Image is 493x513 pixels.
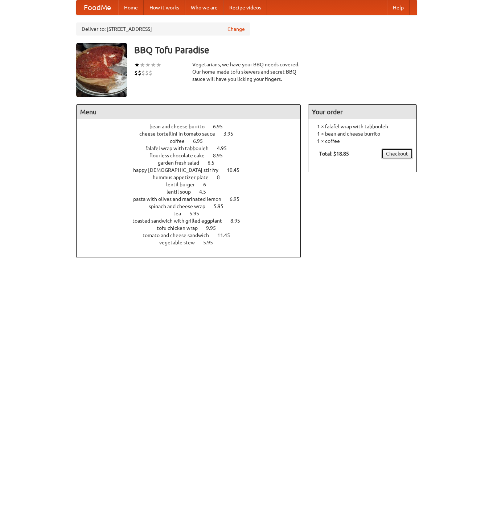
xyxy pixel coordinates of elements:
[185,0,223,15] a: Who we are
[77,105,301,119] h4: Menu
[153,174,233,180] a: hummus appetizer plate 8
[149,153,212,158] span: flourless chocolate cake
[227,25,245,33] a: Change
[193,138,210,144] span: 6.95
[134,69,138,77] li: $
[145,145,240,151] a: falafel wrap with tabbouleh 4.95
[149,124,212,129] span: bean and cheese burrito
[140,61,145,69] li: ★
[217,145,234,151] span: 4.95
[166,182,202,187] span: lentil burger
[158,160,228,166] a: garden fresh salad 6.5
[138,69,141,77] li: $
[149,124,236,129] a: bean and cheese burrito 6.95
[203,240,220,245] span: 5.95
[145,69,149,77] li: $
[213,153,230,158] span: 8.95
[134,61,140,69] li: ★
[151,61,156,69] li: ★
[223,0,267,15] a: Recipe videos
[158,160,206,166] span: garden fresh salad
[157,225,205,231] span: tofu chicken wrap
[118,0,144,15] a: Home
[134,43,417,57] h3: BBQ Tofu Paradise
[208,160,222,166] span: 6.5
[189,211,206,216] span: 5.95
[149,153,236,158] a: flourless chocolate cake 8.95
[76,22,250,36] div: Deliver to: [STREET_ADDRESS]
[217,232,237,238] span: 11.45
[308,105,416,119] h4: Your order
[145,145,216,151] span: falafel wrap with tabbouleh
[167,189,219,195] a: lentil soup 4.5
[203,182,213,187] span: 6
[217,174,227,180] span: 8
[159,240,226,245] a: vegetable stew 5.95
[133,167,253,173] a: happy [DEMOGRAPHIC_DATA] stir fry 10.45
[312,137,413,145] li: 1 × coffee
[199,189,213,195] span: 4.5
[141,69,145,77] li: $
[213,124,230,129] span: 6.95
[139,131,222,137] span: cheese tortellini in tomato sauce
[133,167,226,173] span: happy [DEMOGRAPHIC_DATA] stir fry
[173,211,213,216] a: tea 5.95
[387,0,410,15] a: Help
[206,225,223,231] span: 9.95
[157,225,229,231] a: tofu chicken wrap 9.95
[133,196,253,202] a: pasta with olives and marinated lemon 6.95
[381,148,413,159] a: Checkout
[143,232,216,238] span: tomato and cheese sandwich
[149,203,213,209] span: spinach and cheese wrap
[170,138,216,144] a: coffee 6.95
[132,218,229,224] span: toasted sandwich with grilled eggplant
[312,123,413,130] li: 1 × falafel wrap with tabbouleh
[312,130,413,137] li: 1 × bean and cheese burrito
[223,131,241,137] span: 3.95
[192,61,301,83] div: Vegetarians, we have your BBQ needs covered. Our home-made tofu skewers and secret BBQ sauce will...
[166,182,219,187] a: lentil burger 6
[156,61,161,69] li: ★
[227,167,247,173] span: 10.45
[132,218,254,224] a: toasted sandwich with grilled eggplant 8.95
[170,138,192,144] span: coffee
[143,232,243,238] a: tomato and cheese sandwich 11.45
[159,240,202,245] span: vegetable stew
[230,196,247,202] span: 6.95
[144,0,185,15] a: How it works
[167,189,198,195] span: lentil soup
[173,211,188,216] span: tea
[77,0,118,15] a: FoodMe
[139,131,247,137] a: cheese tortellini in tomato sauce 3.95
[76,43,127,97] img: angular.jpg
[145,61,151,69] li: ★
[230,218,247,224] span: 8.95
[133,196,229,202] span: pasta with olives and marinated lemon
[149,69,152,77] li: $
[214,203,231,209] span: 5.95
[319,151,349,157] b: Total: $18.85
[149,203,237,209] a: spinach and cheese wrap 5.95
[153,174,216,180] span: hummus appetizer plate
